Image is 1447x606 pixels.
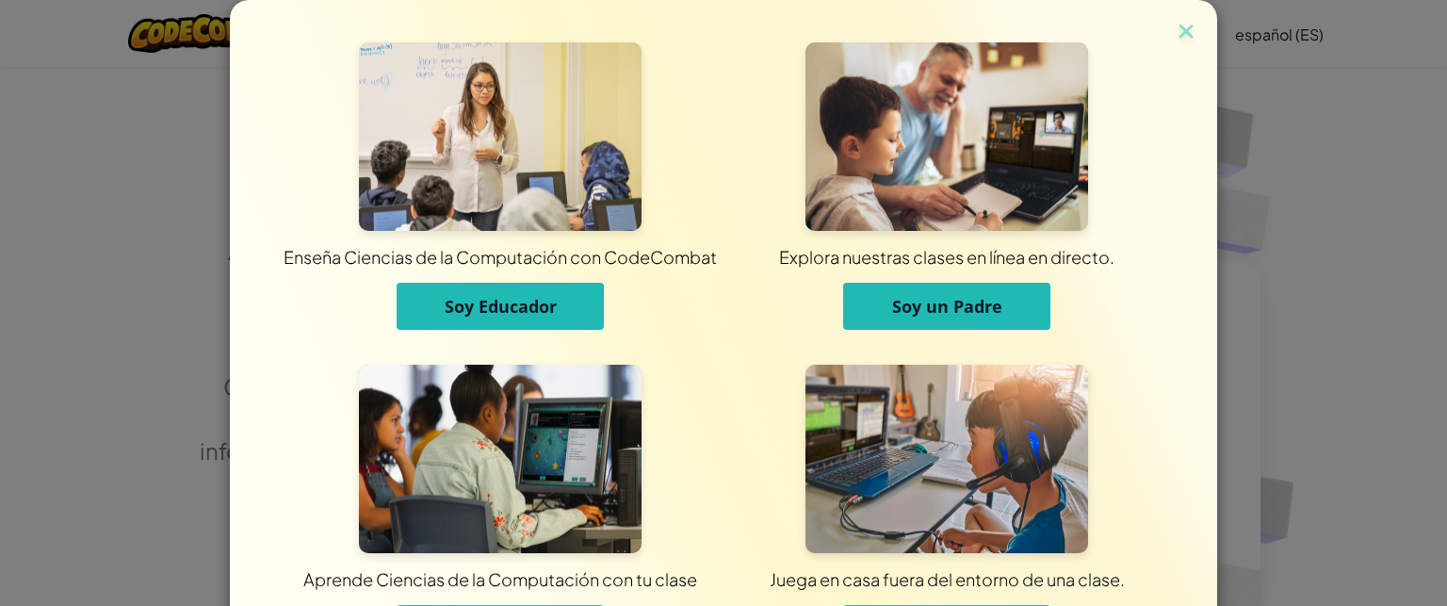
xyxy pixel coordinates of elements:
font: Explora nuestras clases en línea en directo. [779,246,1114,268]
button: Soy un Padre [843,283,1050,330]
img: Para Padres [805,42,1088,231]
button: Soy Educador [397,283,604,330]
font: Soy un Padre [892,295,1002,318]
img: icono de cerrar [1174,19,1198,47]
img: Para individuos [805,365,1088,553]
font: Enseña Ciencias de la Computación con CodeCombat [284,246,717,268]
img: Para Estudiantes [359,365,642,553]
img: Para educadores [359,42,642,231]
font: Soy Educador [445,295,557,318]
font: Juega en casa fuera del entorno de una clase. [770,568,1125,590]
font: Aprende Ciencias de la Computación con tu clase [303,568,697,590]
